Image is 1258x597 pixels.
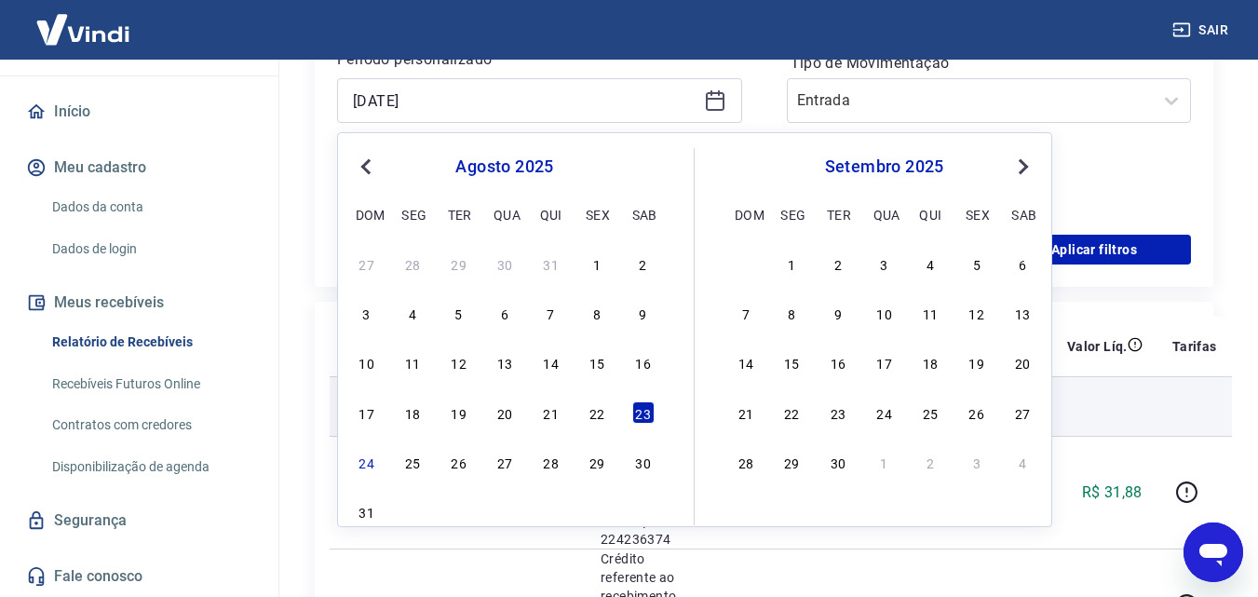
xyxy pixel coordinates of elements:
[873,451,896,473] div: Choose quarta-feira, 1 de outubro de 2025
[540,252,562,275] div: Choose quinta-feira, 31 de julho de 2025
[632,302,655,324] div: Choose sábado, 9 de agosto de 2025
[22,91,256,132] a: Início
[356,451,378,473] div: Choose domingo, 24 de agosto de 2025
[22,556,256,597] a: Fale conosco
[1011,203,1034,225] div: sab
[873,302,896,324] div: Choose quarta-feira, 10 de setembro de 2025
[780,351,803,373] div: Choose segunda-feira, 15 de setembro de 2025
[1082,482,1143,504] p: R$ 31,88
[966,351,988,373] div: Choose sexta-feira, 19 de setembro de 2025
[401,203,424,225] div: seg
[448,203,470,225] div: ter
[827,351,849,373] div: Choose terça-feira, 16 de setembro de 2025
[401,500,424,522] div: Choose segunda-feira, 1 de setembro de 2025
[1011,302,1034,324] div: Choose sábado, 13 de setembro de 2025
[919,252,941,275] div: Choose quinta-feira, 4 de setembro de 2025
[586,302,608,324] div: Choose sexta-feira, 8 de agosto de 2025
[732,156,1036,178] div: setembro 2025
[353,87,697,115] input: Data inicial
[732,250,1036,475] div: month 2025-09
[494,401,516,424] div: Choose quarta-feira, 20 de agosto de 2025
[919,302,941,324] div: Choose quinta-feira, 11 de setembro de 2025
[632,351,655,373] div: Choose sábado, 16 de agosto de 2025
[45,230,256,268] a: Dados de login
[540,401,562,424] div: Choose quinta-feira, 21 de agosto de 2025
[494,302,516,324] div: Choose quarta-feira, 6 de agosto de 2025
[735,351,757,373] div: Choose domingo, 14 de setembro de 2025
[586,252,608,275] div: Choose sexta-feira, 1 de agosto de 2025
[22,282,256,323] button: Meus recebíveis
[632,203,655,225] div: sab
[540,451,562,473] div: Choose quinta-feira, 28 de agosto de 2025
[540,351,562,373] div: Choose quinta-feira, 14 de agosto de 2025
[873,203,896,225] div: qua
[448,302,470,324] div: Choose terça-feira, 5 de agosto de 2025
[966,252,988,275] div: Choose sexta-feira, 5 de setembro de 2025
[919,401,941,424] div: Choose quinta-feira, 25 de setembro de 2025
[401,451,424,473] div: Choose segunda-feira, 25 de agosto de 2025
[448,451,470,473] div: Choose terça-feira, 26 de agosto de 2025
[494,451,516,473] div: Choose quarta-feira, 27 de agosto de 2025
[586,500,608,522] div: Choose sexta-feira, 5 de setembro de 2025
[1184,522,1243,582] iframe: Botão para abrir a janela de mensagens
[1011,252,1034,275] div: Choose sábado, 6 de setembro de 2025
[632,500,655,522] div: Choose sábado, 6 de setembro de 2025
[1067,337,1128,356] p: Valor Líq.
[45,365,256,403] a: Recebíveis Futuros Online
[873,351,896,373] div: Choose quarta-feira, 17 de setembro de 2025
[966,451,988,473] div: Choose sexta-feira, 3 de outubro de 2025
[355,156,377,178] button: Previous Month
[448,401,470,424] div: Choose terça-feira, 19 de agosto de 2025
[919,451,941,473] div: Choose quinta-feira, 2 de outubro de 2025
[997,235,1191,265] button: Aplicar filtros
[780,252,803,275] div: Choose segunda-feira, 1 de setembro de 2025
[356,302,378,324] div: Choose domingo, 3 de agosto de 2025
[356,252,378,275] div: Choose domingo, 27 de julho de 2025
[919,351,941,373] div: Choose quinta-feira, 18 de setembro de 2025
[735,203,757,225] div: dom
[45,323,256,361] a: Relatório de Recebíveis
[448,500,470,522] div: Choose terça-feira, 2 de setembro de 2025
[735,302,757,324] div: Choose domingo, 7 de setembro de 2025
[353,250,656,525] div: month 2025-08
[735,401,757,424] div: Choose domingo, 21 de setembro de 2025
[45,406,256,444] a: Contratos com credores
[1012,156,1035,178] button: Next Month
[494,252,516,275] div: Choose quarta-feira, 30 de julho de 2025
[494,500,516,522] div: Choose quarta-feira, 3 de setembro de 2025
[586,351,608,373] div: Choose sexta-feira, 15 de agosto de 2025
[45,188,256,226] a: Dados da conta
[540,203,562,225] div: qui
[356,500,378,522] div: Choose domingo, 31 de agosto de 2025
[966,203,988,225] div: sex
[873,401,896,424] div: Choose quarta-feira, 24 de setembro de 2025
[356,351,378,373] div: Choose domingo, 10 de agosto de 2025
[827,401,849,424] div: Choose terça-feira, 23 de setembro de 2025
[966,401,988,424] div: Choose sexta-feira, 26 de setembro de 2025
[827,302,849,324] div: Choose terça-feira, 9 de setembro de 2025
[780,302,803,324] div: Choose segunda-feira, 8 de setembro de 2025
[919,203,941,225] div: qui
[337,48,742,71] p: Período personalizado
[966,302,988,324] div: Choose sexta-feira, 12 de setembro de 2025
[494,351,516,373] div: Choose quarta-feira, 13 de agosto de 2025
[1169,13,1236,47] button: Sair
[401,351,424,373] div: Choose segunda-feira, 11 de agosto de 2025
[632,252,655,275] div: Choose sábado, 2 de agosto de 2025
[401,252,424,275] div: Choose segunda-feira, 28 de julho de 2025
[540,302,562,324] div: Choose quinta-feira, 7 de agosto de 2025
[22,1,143,58] img: Vindi
[401,302,424,324] div: Choose segunda-feira, 4 de agosto de 2025
[356,203,378,225] div: dom
[353,156,656,178] div: agosto 2025
[22,147,256,188] button: Meu cadastro
[448,252,470,275] div: Choose terça-feira, 29 de julho de 2025
[735,451,757,473] div: Choose domingo, 28 de setembro de 2025
[1011,401,1034,424] div: Choose sábado, 27 de setembro de 2025
[873,252,896,275] div: Choose quarta-feira, 3 de setembro de 2025
[827,451,849,473] div: Choose terça-feira, 30 de setembro de 2025
[45,448,256,486] a: Disponibilização de agenda
[780,401,803,424] div: Choose segunda-feira, 22 de setembro de 2025
[1011,451,1034,473] div: Choose sábado, 4 de outubro de 2025
[401,401,424,424] div: Choose segunda-feira, 18 de agosto de 2025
